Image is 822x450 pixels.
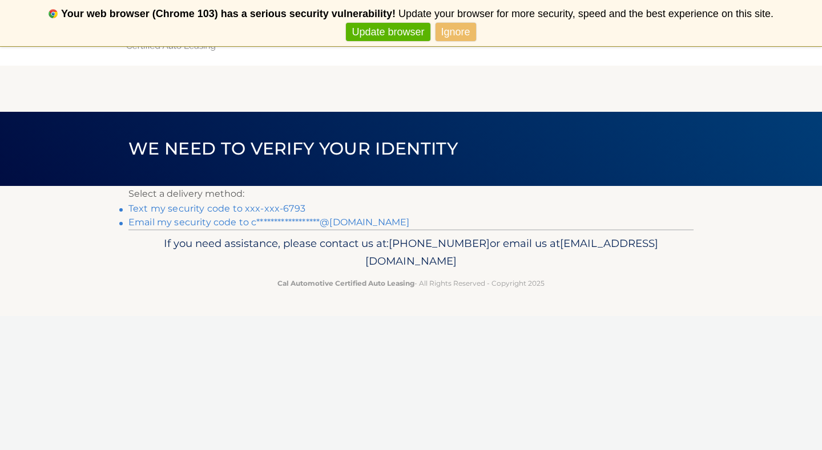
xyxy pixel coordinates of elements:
[136,234,686,271] p: If you need assistance, please contact us at: or email us at
[436,23,476,42] a: Ignore
[136,277,686,289] p: - All Rights Reserved - Copyright 2025
[128,186,694,202] p: Select a delivery method:
[128,203,305,214] a: Text my security code to xxx-xxx-6793
[61,8,396,19] b: Your web browser (Chrome 103) has a serious security vulnerability!
[128,138,458,159] span: We need to verify your identity
[346,23,430,42] a: Update browser
[277,279,414,287] strong: Cal Automotive Certified Auto Leasing
[389,237,490,250] span: [PHONE_NUMBER]
[398,8,773,19] span: Update your browser for more security, speed and the best experience on this site.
